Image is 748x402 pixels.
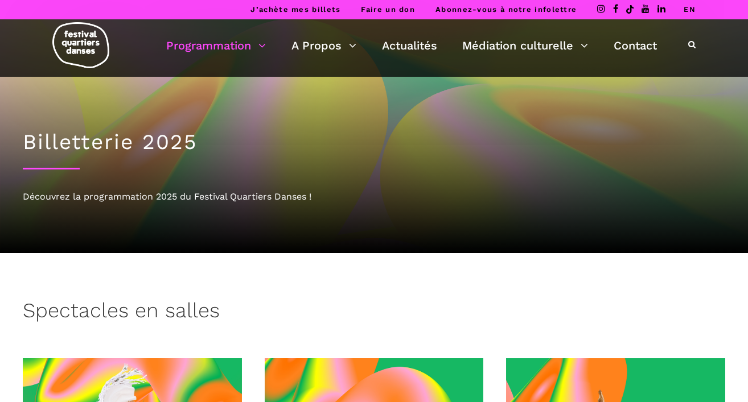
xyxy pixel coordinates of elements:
div: Découvrez la programmation 2025 du Festival Quartiers Danses ! [23,189,725,204]
a: Médiation culturelle [462,36,588,55]
a: Faire un don [361,5,415,14]
a: EN [684,5,696,14]
a: J’achète mes billets [250,5,340,14]
a: Actualités [382,36,437,55]
a: Abonnez-vous à notre infolettre [435,5,577,14]
a: A Propos [291,36,356,55]
a: Programmation [166,36,266,55]
h3: Spectacles en salles [23,299,220,327]
h1: Billetterie 2025 [23,130,725,155]
img: logo-fqd-med [52,22,109,68]
a: Contact [614,36,657,55]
